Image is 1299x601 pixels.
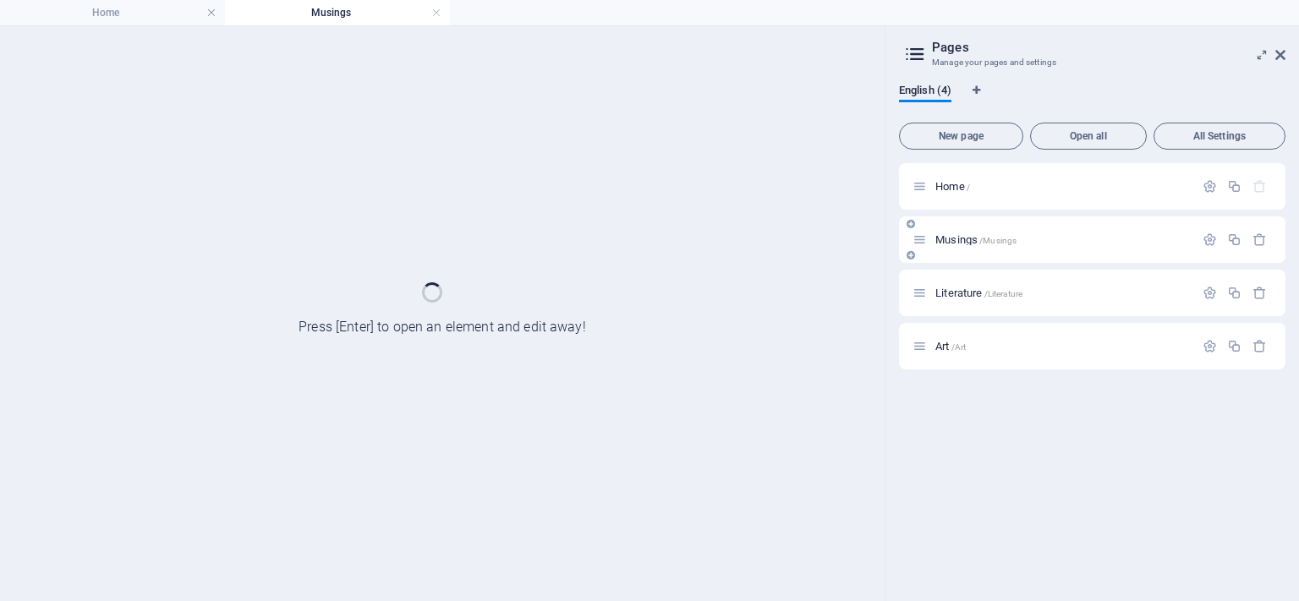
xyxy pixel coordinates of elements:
[1252,286,1267,300] div: Remove
[1154,123,1285,150] button: All Settings
[225,3,450,22] h4: Musings
[1227,179,1241,194] div: Duplicate
[1203,286,1217,300] div: Settings
[930,341,1194,352] div: Art/Art
[1203,232,1217,247] div: Settings
[951,342,967,352] span: /Art
[984,289,1023,298] span: /Literature
[1203,339,1217,353] div: Settings
[935,180,970,193] span: Click to open page
[1203,179,1217,194] div: Settings
[930,234,1194,245] div: Musings/Musings
[1227,232,1241,247] div: Duplicate
[979,236,1017,245] span: /Musings
[935,340,966,352] span: Click to open page
[899,84,1285,116] div: Language Tabs
[1252,339,1267,353] div: Remove
[932,55,1252,70] h3: Manage your pages and settings
[1252,232,1267,247] div: Remove
[1030,123,1147,150] button: Open all
[1252,179,1267,194] div: The startpage cannot be deleted
[899,123,1023,150] button: New page
[1227,339,1241,353] div: Duplicate
[935,287,1022,299] span: Click to open page
[935,233,1017,246] span: Musings
[930,287,1194,298] div: Literature/Literature
[930,181,1194,192] div: Home/
[1227,286,1241,300] div: Duplicate
[967,183,970,192] span: /
[932,40,1285,55] h2: Pages
[899,80,951,104] span: English (4)
[1161,131,1278,141] span: All Settings
[1038,131,1139,141] span: Open all
[907,131,1016,141] span: New page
